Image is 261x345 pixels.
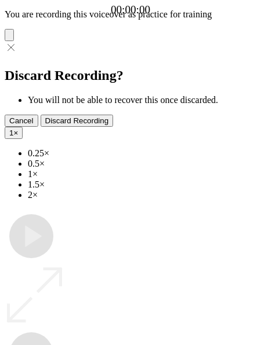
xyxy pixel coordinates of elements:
span: 1 [9,129,13,137]
p: You are recording this voiceover as practice for training [5,9,256,20]
li: 0.25× [28,148,256,159]
button: Discard Recording [41,115,114,127]
li: 1.5× [28,179,256,190]
button: Cancel [5,115,38,127]
li: 2× [28,190,256,200]
li: You will not be able to recover this once discarded. [28,95,256,105]
button: 1× [5,127,23,139]
li: 0.5× [28,159,256,169]
a: 00:00:00 [111,3,150,16]
li: 1× [28,169,256,179]
h2: Discard Recording? [5,68,256,83]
